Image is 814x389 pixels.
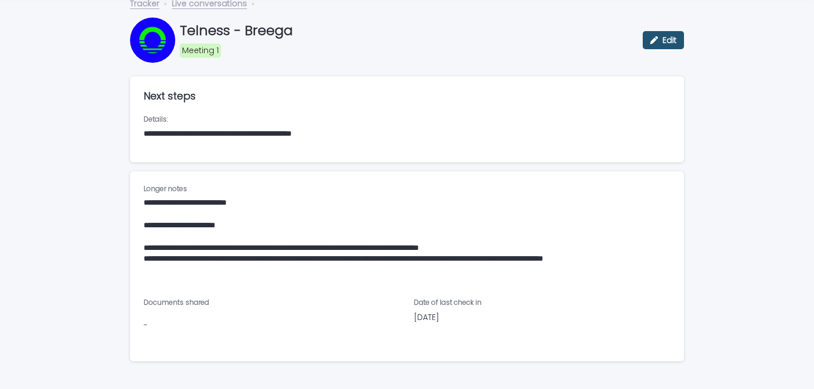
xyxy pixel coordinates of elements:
[180,44,221,58] div: Meeting 1
[144,184,187,193] span: Longer notes
[180,23,634,39] p: Telness - Breega
[144,319,400,331] p: -
[414,312,670,323] p: [DATE]
[144,297,209,307] span: Documents shared
[414,297,482,307] span: Date of last check in
[643,31,684,49] button: Edit
[144,114,168,124] span: Details:
[663,36,677,44] span: Edit
[144,90,196,102] h2: Next steps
